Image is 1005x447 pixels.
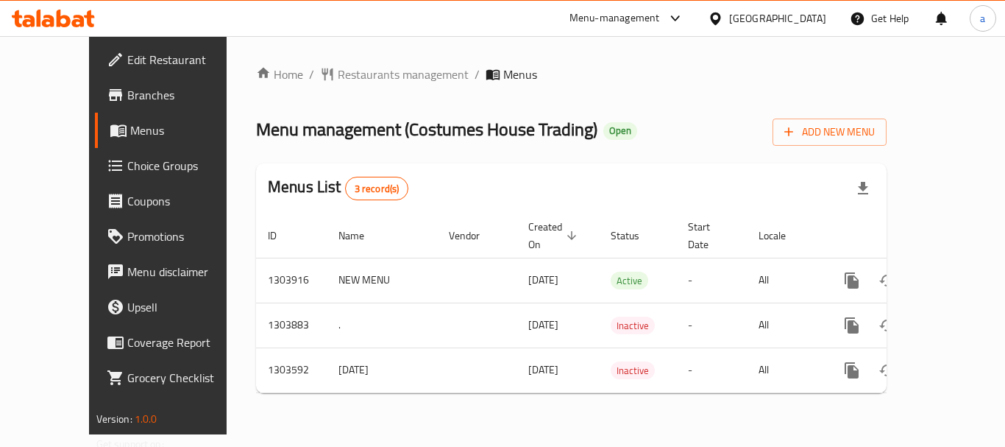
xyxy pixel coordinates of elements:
[268,227,296,244] span: ID
[611,362,655,379] span: Inactive
[569,10,660,27] div: Menu-management
[127,51,245,68] span: Edit Restaurant
[784,123,875,141] span: Add New Menu
[130,122,245,139] span: Menus
[320,66,469,83] a: Restaurants management
[503,66,537,83] span: Menus
[127,228,245,245] span: Promotions
[980,10,985,27] span: a
[345,177,409,200] div: Total records count
[268,176,408,200] h2: Menus List
[611,317,655,334] span: Inactive
[327,258,437,303] td: NEW MENU
[528,360,558,379] span: [DATE]
[528,315,558,334] span: [DATE]
[747,258,823,303] td: All
[327,348,437,393] td: [DATE]
[834,353,870,388] button: more
[95,360,257,395] a: Grocery Checklist
[676,303,747,348] td: -
[611,317,655,334] div: Inactive
[845,171,881,206] div: Export file
[95,113,257,148] a: Menus
[256,113,597,146] span: Menu management ( Costumes House Trading )
[611,227,658,244] span: Status
[338,66,469,83] span: Restaurants management
[611,272,648,289] span: Active
[256,214,987,393] table: enhanced table
[127,157,245,175] span: Choice Groups
[747,303,823,348] td: All
[676,258,747,303] td: -
[95,219,257,254] a: Promotions
[95,77,257,113] a: Branches
[95,42,257,77] a: Edit Restaurant
[127,263,245,281] span: Menu disclaimer
[870,353,905,388] button: Change Status
[127,192,245,210] span: Coupons
[676,348,747,393] td: -
[528,270,558,289] span: [DATE]
[95,148,257,183] a: Choice Groups
[95,289,257,325] a: Upsell
[528,218,581,253] span: Created On
[127,369,245,387] span: Grocery Checklist
[127,334,245,351] span: Coverage Report
[256,66,303,83] a: Home
[256,258,327,303] td: 1303916
[475,66,480,83] li: /
[870,263,905,298] button: Change Status
[95,183,257,219] a: Coupons
[127,298,245,316] span: Upsell
[603,124,637,137] span: Open
[773,119,887,146] button: Add New Menu
[309,66,314,83] li: /
[127,86,245,104] span: Branches
[823,214,987,258] th: Actions
[759,227,805,244] span: Locale
[338,227,383,244] span: Name
[95,325,257,360] a: Coverage Report
[603,122,637,140] div: Open
[729,10,826,27] div: [GEOGRAPHIC_DATA]
[327,303,437,348] td: .
[256,66,887,83] nav: breadcrumb
[95,254,257,289] a: Menu disclaimer
[870,308,905,343] button: Change Status
[135,409,157,429] span: 1.0.0
[96,409,132,429] span: Version:
[688,218,729,253] span: Start Date
[256,303,327,348] td: 1303883
[256,348,327,393] td: 1303592
[747,348,823,393] td: All
[449,227,499,244] span: Vendor
[346,182,408,196] span: 3 record(s)
[834,263,870,298] button: more
[611,362,655,379] div: Inactive
[834,308,870,343] button: more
